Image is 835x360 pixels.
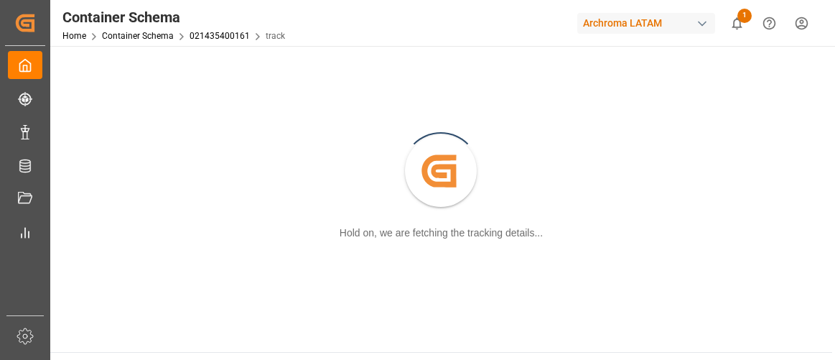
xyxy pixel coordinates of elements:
[753,7,785,40] button: Help Center
[340,226,543,241] div: Hold on, we are fetching the tracking details...
[737,9,752,23] span: 1
[577,13,715,34] div: Archroma LATAM
[577,9,721,37] button: Archroma LATAM
[62,6,285,28] div: Container Schema
[102,31,174,41] a: Container Schema
[721,7,753,40] button: show 1 new notifications
[190,31,250,41] a: 021435400161
[62,31,86,41] a: Home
